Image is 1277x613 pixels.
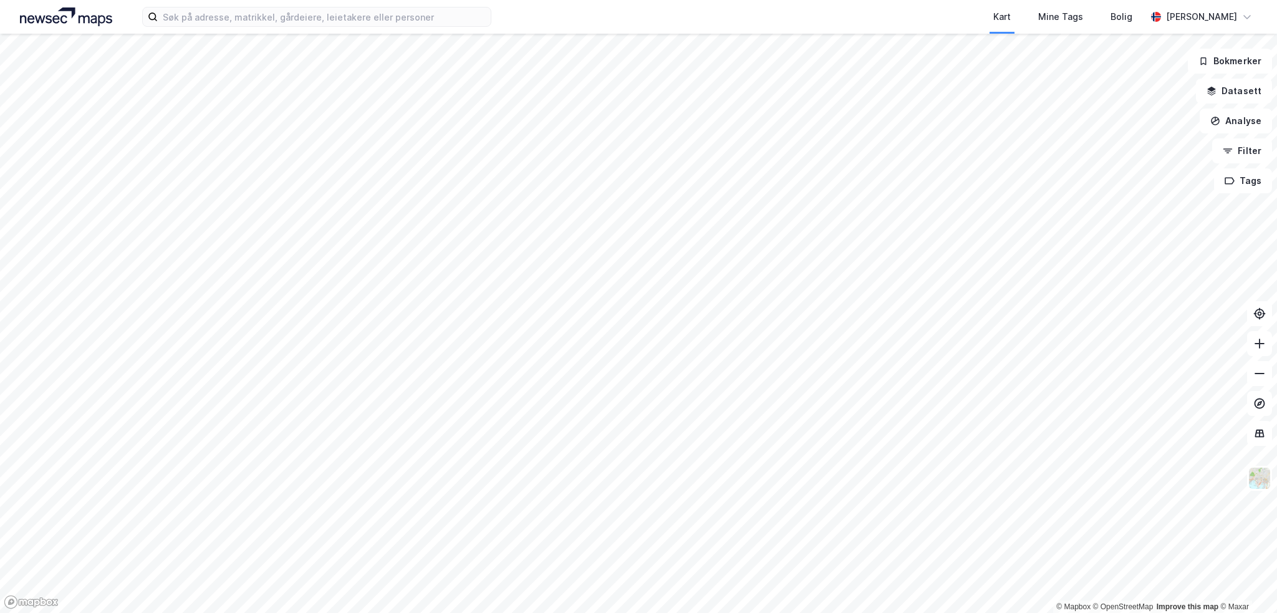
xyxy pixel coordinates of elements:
[1200,109,1272,133] button: Analyse
[1215,553,1277,613] div: Kontrollprogram for chat
[993,9,1011,24] div: Kart
[1111,9,1132,24] div: Bolig
[1196,79,1272,104] button: Datasett
[1188,49,1272,74] button: Bokmerker
[1056,602,1091,611] a: Mapbox
[1212,138,1272,163] button: Filter
[1214,168,1272,193] button: Tags
[1215,553,1277,613] iframe: Chat Widget
[158,7,491,26] input: Søk på adresse, matrikkel, gårdeiere, leietakere eller personer
[1248,466,1271,490] img: Z
[4,595,59,609] a: Mapbox homepage
[1157,602,1218,611] a: Improve this map
[20,7,112,26] img: logo.a4113a55bc3d86da70a041830d287a7e.svg
[1038,9,1083,24] div: Mine Tags
[1093,602,1154,611] a: OpenStreetMap
[1166,9,1237,24] div: [PERSON_NAME]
